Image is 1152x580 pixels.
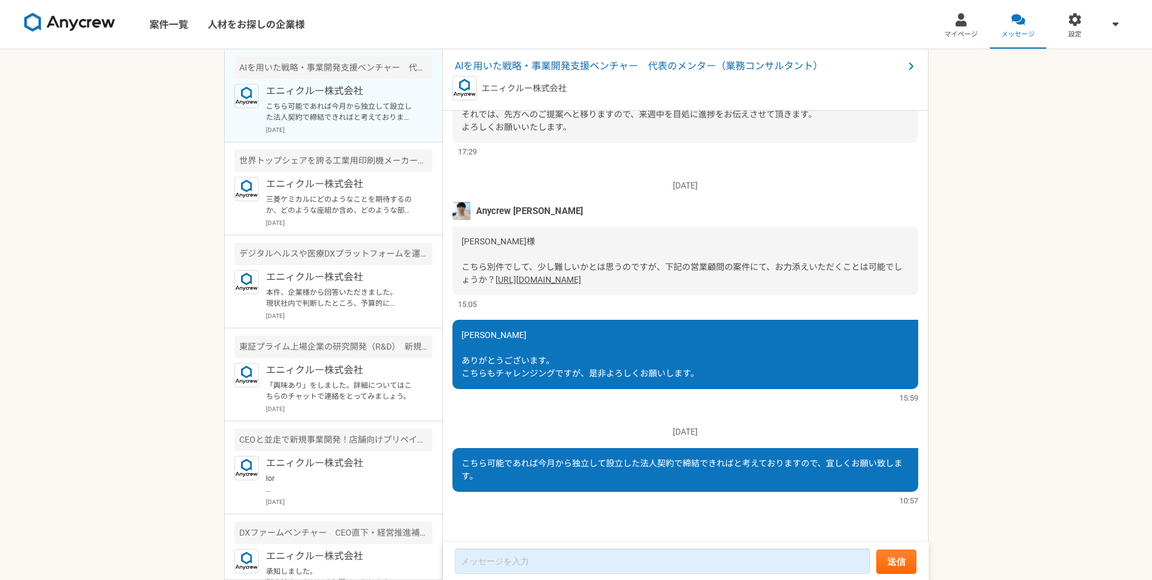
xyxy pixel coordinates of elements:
span: [PERSON_NAME]様 こちら別件でして、少し難しいかとは思うのですが、下記の営業顧問の案件にて、お力添えいただくことは可能でしょうか？ [462,236,902,285]
span: ありがとうございます。 それでは、先方へのご提案へと移りますので、来週中を目処に進捗をお伝えさせて頂きます。 よろしくお願いいたします。 [462,97,817,132]
span: 15:05 [458,299,477,310]
p: エニィクルー株式会社 [266,84,416,98]
button: 送信 [876,550,916,574]
div: 東証プライム上場企業の研究開発（R&D） 新規事業開発 [234,336,432,358]
p: 本件、企業様から回答いただきました。 現状社内で判断したところ、予算的に[PERSON_NAME]様のご要望はお受けするには難しいとお話をいただきました。 また別候補でアシスタント経験がある方が... [266,287,416,309]
p: エニィクルー株式会社 [266,270,416,285]
p: [DATE] [452,179,918,192]
img: logo_text_blue_01.png [234,363,259,387]
div: DXファームベンチャー CEO直下・経営推進補佐（若手・月1出社） [234,522,432,544]
p: エニィクルー株式会社 [266,363,416,378]
img: logo_text_blue_01.png [234,456,259,480]
span: AIを用いた戦略・事業開発支援ベンチャー 代表のメンター（業務コンサルタント） [455,59,904,74]
img: %E3%83%95%E3%82%9A%E3%83%AD%E3%83%95%E3%82%A3%E3%83%BC%E3%83%AB%E7%94%BB%E5%83%8F%E3%81%AE%E3%82%... [452,202,471,220]
img: logo_text_blue_01.png [234,270,259,294]
span: 17:29 [458,146,477,157]
span: 設定 [1068,30,1082,40]
span: メッセージ [1001,30,1035,40]
span: Anycrew [PERSON_NAME] [476,204,583,218]
a: [URL][DOMAIN_NAME] [496,275,581,285]
p: エニィクルー株式会社 [266,456,416,471]
div: CEOと並走で新規事業開発！店舗向けプリペイドサービスの事業開発 [234,429,432,451]
p: [DATE] [266,497,432,506]
p: 三菱ケミカルにどのようなことを期待するのか、どのような座組か含め、どのような部門のレイヤーに繋いでほしいのか等詳細をもう少し教えてください。 今のところ事業部長や経営企画レベルの方にはお繋ぎでき... [266,194,416,216]
img: logo_text_blue_01.png [452,76,477,100]
div: AIを用いた戦略・事業開発支援ベンチャー 代表のメンター（業務コンサルタント） [234,57,432,79]
span: こちら可能であれば今月から独立して設立した法人契約で締結できればと考えておりますので、宜しくお願い致します。 [462,458,902,481]
span: 10:57 [899,495,918,506]
p: [DATE] [266,218,432,227]
p: lor Ipsumdolorsitam。 consecteturadipiscingeli。 seddoeiusm、temporincididuntutlab、etdoloremagnaali。... [266,473,416,495]
p: [DATE] [266,125,432,134]
img: logo_text_blue_01.png [234,549,259,573]
img: logo_text_blue_01.png [234,84,259,108]
p: エニィクルー株式会社 [482,82,567,95]
span: マイページ [944,30,978,40]
div: 世界トップシェアを誇る工業用印刷機メーカー 営業顧問（1,2社のみの紹介も歓迎） [234,150,432,172]
span: 15:59 [899,392,918,404]
img: logo_text_blue_01.png [234,177,259,201]
p: こちら可能であれば今月から独立して設立した法人契約で締結できればと考えておりますので、宜しくお願い致します。 [266,101,416,123]
p: [DATE] [266,404,432,413]
p: [DATE] [452,426,918,438]
div: デジタルヘルスや医療DXプラットフォームを運営企業：COOサポート（事業企画） [234,243,432,265]
p: エニィクルー株式会社 [266,177,416,192]
p: 「興味あり」をしました。詳細についてはこちらのチャットで連絡をとってみましょう。 [266,380,416,402]
p: [DATE] [266,311,432,320]
span: [PERSON_NAME] ありがとうございます。 こちらもチャレンジングですが、是非よろしくお願いします。 [462,330,699,378]
p: エニィクルー株式会社 [266,549,416,564]
img: 8DqYSo04kwAAAAASUVORK5CYII= [24,13,115,32]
